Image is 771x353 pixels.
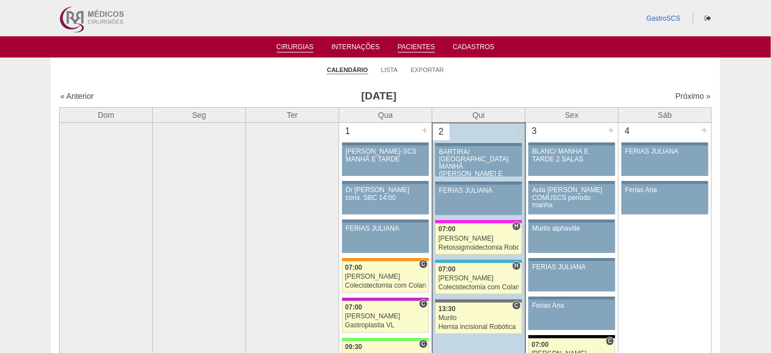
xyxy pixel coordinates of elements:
div: Key: Aviso [621,142,709,146]
span: 09:30 [345,343,363,351]
a: Ferias Ana [621,184,709,214]
div: 2 [433,123,450,140]
a: FERIAS JULIANA [342,223,429,253]
div: Hernia incisional Robótica [438,323,519,331]
div: Aula [PERSON_NAME] COMUSCS período manha [532,187,611,209]
a: BARTIRA/ [GEOGRAPHIC_DATA] MANHÃ ([PERSON_NAME] E ANA)/ SANTA JOANA -TARDE [435,146,522,176]
a: Ferias Ana [528,300,615,330]
div: Key: Neomater [435,260,522,263]
div: Ferias Ana [532,302,611,309]
th: Seg [153,107,246,123]
div: [PERSON_NAME]-SCS MANHÃ E TARDE [346,148,425,163]
div: Retossigmoidectomia Robótica [438,244,519,251]
div: Key: São Luiz - SCS [342,258,429,261]
a: Aula [PERSON_NAME] COMUSCS período manha [528,184,615,214]
div: Murilo alphaville [532,225,611,232]
div: Key: Brasil [342,338,429,341]
div: BLANC/ MANHÃ E TARDE 2 SALAS [532,148,611,163]
div: FERIAS JULIANA [625,148,705,155]
div: Key: Blanc [528,335,615,338]
div: Key: Aviso [528,181,615,184]
div: 3 [526,123,543,140]
div: Key: Aviso [528,258,615,261]
span: Consultório [419,260,427,269]
div: Key: Aviso [621,181,709,184]
span: Hospital [512,261,521,270]
i: Sair [705,15,711,22]
div: 4 [619,123,636,140]
div: Ferias Ana [625,187,705,194]
span: 13:30 [438,305,456,313]
div: Colecistectomia com Colangiografia VL [345,282,426,289]
h3: [DATE] [216,88,542,104]
span: Hospital [512,222,521,231]
div: Key: Aviso [342,142,429,146]
th: Qua [339,107,432,123]
a: C 07:00 [PERSON_NAME] Colecistectomia com Colangiografia VL [342,261,429,293]
span: 07:00 [438,225,456,233]
div: Key: Maria Braido [342,298,429,301]
span: 07:00 [345,303,363,311]
div: Key: Aviso [342,181,429,184]
th: Qui [432,107,526,123]
span: 07:00 [532,341,549,349]
div: Key: Aviso [342,220,429,223]
a: Lista [381,66,398,74]
div: FERIAS JULIANA [532,264,611,271]
a: Próximo » [676,92,711,101]
th: Sex [526,107,619,123]
div: [PERSON_NAME] [345,313,426,320]
span: 07:00 [345,264,363,271]
a: FERIAS JULIANA [621,146,709,176]
div: FERIAS JULIANA [439,187,518,194]
div: [PERSON_NAME] [438,235,519,242]
div: Key: Aviso [528,297,615,300]
a: [PERSON_NAME]-SCS MANHÃ E TARDE [342,146,429,176]
span: Consultório [419,340,427,349]
div: [PERSON_NAME] [438,275,519,282]
a: C 13:30 Murilo Hernia incisional Robótica [435,303,522,334]
div: Key: Aviso [528,220,615,223]
div: Key: Pro Matre [435,220,522,223]
a: H 07:00 [PERSON_NAME] Retossigmoidectomia Robótica [435,223,522,255]
div: + [513,123,523,138]
a: FERIAS JULIANA [435,185,522,215]
div: + [420,123,430,137]
span: Consultório [606,337,614,346]
a: Cirurgias [277,43,314,53]
div: + [700,123,709,137]
div: BARTIRA/ [GEOGRAPHIC_DATA] MANHÃ ([PERSON_NAME] E ANA)/ SANTA JOANA -TARDE [439,149,518,193]
div: Colecistectomia com Colangiografia VL [438,284,519,291]
span: 07:00 [438,265,456,273]
a: FERIAS JULIANA [528,261,615,292]
a: Cadastros [453,43,495,54]
a: Pacientes [398,43,435,53]
a: « Anterior [60,92,94,101]
div: Key: Aviso [528,142,615,146]
a: Murilo alphaville [528,223,615,253]
a: Dr [PERSON_NAME] cons. SBC 14:00 [342,184,429,214]
div: Gastroplastia VL [345,322,426,329]
div: Key: Aviso [435,182,522,185]
a: Exportar [411,66,444,74]
a: H 07:00 [PERSON_NAME] Colecistectomia com Colangiografia VL [435,263,522,294]
th: Ter [246,107,339,123]
div: Key: Santa Catarina [435,299,522,303]
div: + [606,123,616,137]
a: GastroSCS [647,15,681,22]
span: Consultório [419,299,427,308]
div: FERIAS JULIANA [346,225,425,232]
a: BLANC/ MANHÃ E TARDE 2 SALAS [528,146,615,176]
th: Dom [60,107,153,123]
div: Dr [PERSON_NAME] cons. SBC 14:00 [346,187,425,201]
a: Internações [331,43,380,54]
span: Consultório [512,301,521,310]
div: [PERSON_NAME] [345,273,426,280]
div: Key: Aviso [435,143,522,146]
a: C 07:00 [PERSON_NAME] Gastroplastia VL [342,301,429,332]
th: Sáb [619,107,712,123]
div: Murilo [438,314,519,322]
div: 1 [339,123,356,140]
a: Calendário [327,66,368,74]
